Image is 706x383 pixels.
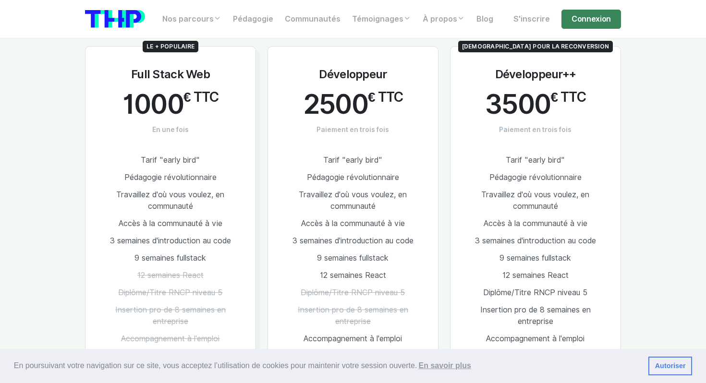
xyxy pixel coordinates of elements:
span: € TTC [550,89,585,106]
a: Connexion [561,10,621,29]
span: Accès à la communauté à vie [301,219,405,228]
a: learn more about cookies [417,359,473,373]
span: Tarif "early bird" [141,156,200,165]
a: Témoignages [346,10,417,29]
span: Diplôme/Titre RNCP niveau 5 [301,288,405,297]
span: 9 semaines fullstack [499,253,571,263]
a: Nos parcours [157,10,227,29]
span: Travaillez d'où vous voulez, en communauté [299,190,407,211]
span: 3 semaines d'introduction au code [292,236,414,245]
span: Pédagogie révolutionnaire [124,173,217,182]
span: Insertion pro de 8 semaines en entreprise [480,305,591,326]
span: Accompagnement à l'emploi [121,334,219,343]
span: Insertion pro de 8 semaines en entreprise [115,305,226,326]
span: 9 semaines fullstack [134,253,206,263]
span: 12 semaines React [502,271,569,280]
img: logo [85,10,145,28]
span: En poursuivant votre navigation sur ce site, vous acceptez l’utilisation de cookies pour mainteni... [14,359,641,373]
span: Paiement en trois fois [316,125,389,134]
span: € TTC [368,89,403,106]
span: Diplôme/Titre RNCP niveau 5 [483,288,587,297]
span: Insertion pro de 8 semaines en entreprise [298,305,408,326]
a: Pédagogie [227,10,279,29]
span: Travaillez d'où vous voulez, en communauté [481,190,589,211]
span: Accompagnement à l'emploi [486,334,584,343]
a: dismiss cookie message [648,357,692,376]
span: [DEMOGRAPHIC_DATA] pour la reconversion [458,41,613,52]
h3: Développeur++ [495,68,576,82]
span: Tarif "early bird" [323,156,382,165]
span: 12 semaines React [320,271,386,280]
span: Diplôme/Titre RNCP niveau 5 [118,288,222,297]
span: 1000 [122,89,183,119]
a: À propos [417,10,471,29]
span: 12 semaines React [137,271,204,280]
span: Pédagogie révolutionnaire [307,173,399,182]
span: Tarif "early bird" [506,156,565,165]
span: Accompagnement à l'emploi [304,334,402,343]
h3: Full Stack Web [131,68,210,82]
a: Communautés [279,10,346,29]
span: 3 semaines d'introduction au code [110,236,231,245]
span: Paiement en trois fois [499,125,572,134]
span: Accès à la communauté à vie [484,219,587,228]
span: 3500 [485,89,550,119]
h3: Développeur [319,68,387,82]
span: € TTC [183,89,219,106]
span: 3 semaines d'introduction au code [475,236,596,245]
span: 9 semaines fullstack [317,253,389,263]
span: Travaillez d'où vous voulez, en communauté [116,190,224,211]
span: 2500 [303,89,368,119]
span: Le + populaire [143,41,198,52]
a: Blog [471,10,499,29]
span: Accès à la communauté à vie [119,219,222,228]
span: En une fois [152,125,189,134]
a: S'inscrire [508,10,556,29]
span: Pédagogie révolutionnaire [489,173,582,182]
